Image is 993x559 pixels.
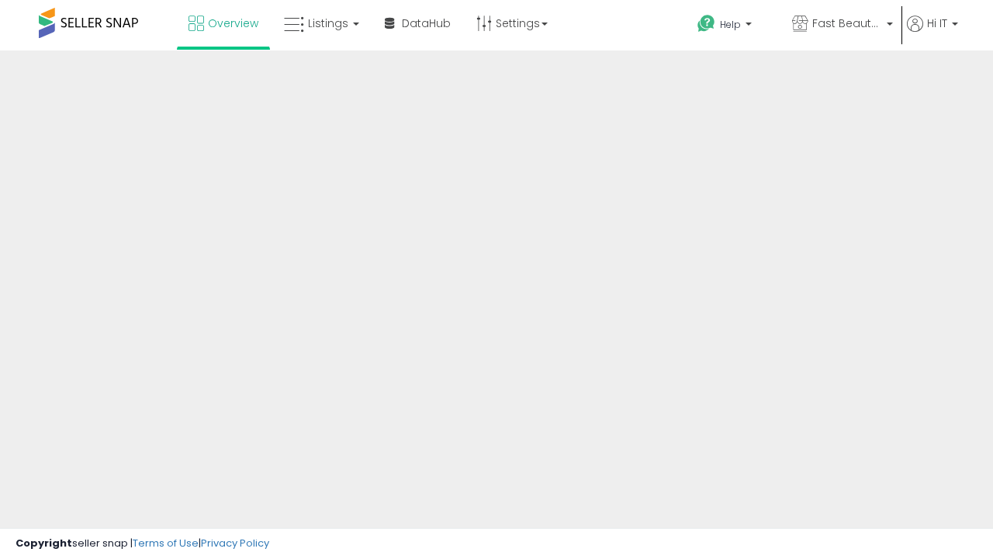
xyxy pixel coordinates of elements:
[685,2,778,50] a: Help
[208,16,258,31] span: Overview
[697,14,716,33] i: Get Help
[133,536,199,550] a: Terms of Use
[16,536,269,551] div: seller snap | |
[16,536,72,550] strong: Copyright
[308,16,348,31] span: Listings
[402,16,451,31] span: DataHub
[907,16,958,50] a: Hi IT
[812,16,882,31] span: Fast Beauty ([GEOGRAPHIC_DATA])
[201,536,269,550] a: Privacy Policy
[720,18,741,31] span: Help
[927,16,947,31] span: Hi IT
